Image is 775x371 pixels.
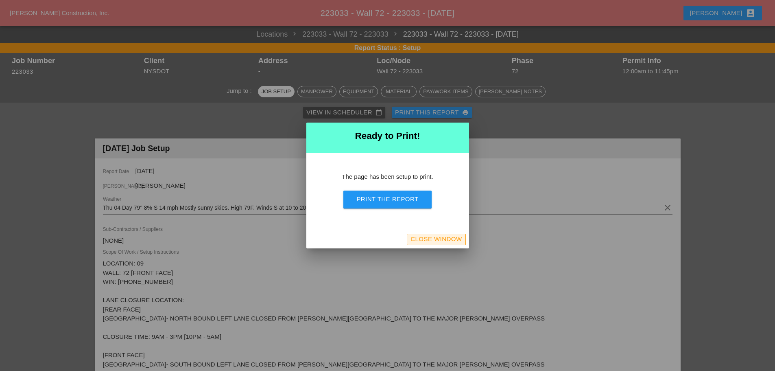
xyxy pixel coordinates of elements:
[410,235,462,244] div: Close Window
[407,234,465,245] button: Close Window
[343,191,431,209] button: Print the Report
[356,195,418,204] div: Print the Report
[313,129,463,143] h2: Ready to Print!
[326,172,450,182] p: The page has been setup to print.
